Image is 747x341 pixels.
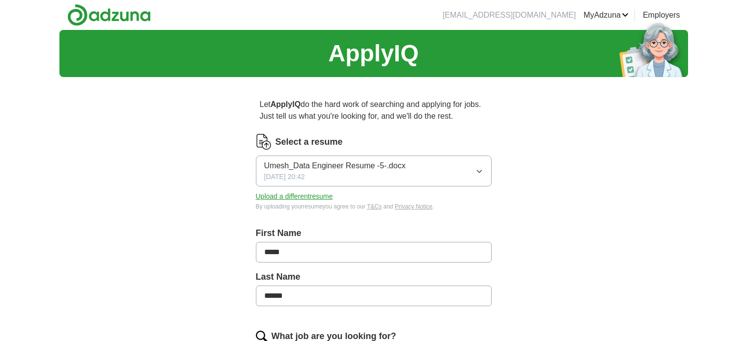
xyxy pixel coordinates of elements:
a: Employers [643,9,680,21]
strong: ApplyIQ [271,100,301,108]
img: Adzuna logo [67,4,151,26]
li: [EMAIL_ADDRESS][DOMAIN_NAME] [443,9,576,21]
img: CV Icon [256,134,272,150]
button: Umesh_Data Engineer Resume -5-.docx[DATE] 20:42 [256,156,492,186]
div: By uploading your resume you agree to our and . [256,202,492,211]
span: [DATE] 20:42 [264,172,305,182]
button: Upload a differentresume [256,191,333,202]
h1: ApplyIQ [328,36,418,71]
a: MyAdzuna [583,9,629,21]
label: Select a resume [276,135,343,149]
a: T&Cs [367,203,382,210]
label: Last Name [256,270,492,284]
a: Privacy Notice [395,203,433,210]
p: Let do the hard work of searching and applying for jobs. Just tell us what you're looking for, an... [256,95,492,126]
span: Umesh_Data Engineer Resume -5-.docx [264,160,406,172]
label: First Name [256,227,492,240]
